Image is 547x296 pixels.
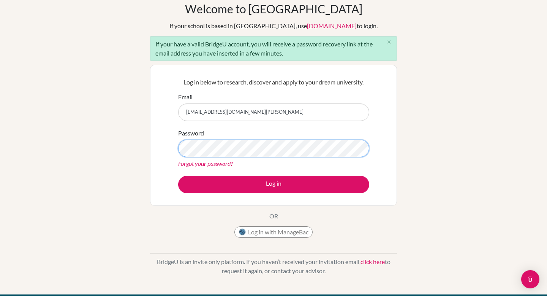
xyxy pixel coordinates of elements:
[234,226,313,238] button: Log in with ManageBac
[178,92,193,102] label: Email
[521,270,539,288] div: Open Intercom Messenger
[150,36,397,61] div: If your have a valid BridgeU account, you will receive a password recovery link at the email addr...
[185,2,362,16] h1: Welcome to [GEOGRAPHIC_DATA]
[178,176,369,193] button: Log in
[178,129,204,138] label: Password
[178,160,233,167] a: Forgot your password?
[150,257,397,275] p: BridgeU is an invite only platform. If you haven’t received your invitation email, to request it ...
[360,258,385,265] a: click here
[269,212,278,221] p: OR
[307,22,357,29] a: [DOMAIN_NAME]
[169,21,378,30] div: If your school is based in [GEOGRAPHIC_DATA], use to login.
[381,37,397,48] button: Close
[386,39,392,45] i: close
[178,78,369,87] p: Log in below to research, discover and apply to your dream university.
